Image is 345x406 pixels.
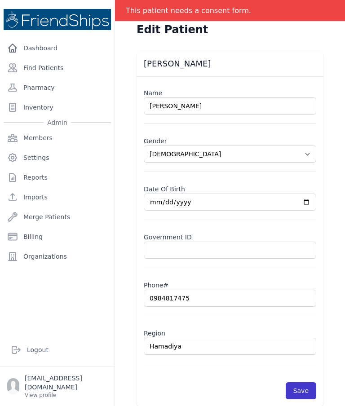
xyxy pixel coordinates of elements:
label: Name [144,85,316,97]
a: Find Patients [4,59,111,77]
label: Region [144,325,316,338]
p: View profile [25,392,107,399]
a: Dashboard [4,39,111,57]
h3: [PERSON_NAME] [144,58,316,69]
a: Settings [4,149,111,167]
a: Billing [4,228,111,246]
span: Admin [44,118,71,127]
a: Pharmacy [4,79,111,97]
a: Reports [4,168,111,186]
a: Organizations [4,247,111,265]
label: Gender [144,133,316,146]
a: Merge Patients [4,208,111,226]
a: Inventory [4,98,111,116]
button: Save [286,382,316,399]
h1: Edit Patient [137,22,208,37]
a: Logout [7,341,107,359]
p: [EMAIL_ADDRESS][DOMAIN_NAME] [25,374,107,392]
a: [EMAIL_ADDRESS][DOMAIN_NAME] View profile [7,374,107,399]
label: Government ID [144,229,316,242]
img: Medical Missions EMR [4,9,111,30]
label: Phone# [144,277,316,290]
label: Date Of Birth [144,181,316,194]
a: Imports [4,188,111,206]
a: Members [4,129,111,147]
